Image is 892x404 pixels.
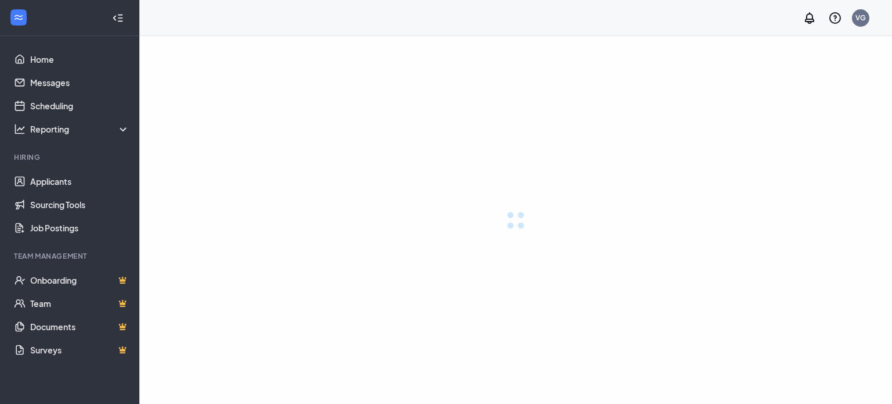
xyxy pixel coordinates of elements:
[803,11,817,25] svg: Notifications
[30,315,130,338] a: DocumentsCrown
[828,11,842,25] svg: QuestionInfo
[112,12,124,24] svg: Collapse
[13,12,24,23] svg: WorkstreamLogo
[30,216,130,239] a: Job Postings
[30,94,130,117] a: Scheduling
[30,338,130,362] a: SurveysCrown
[14,251,127,261] div: Team Management
[30,71,130,94] a: Messages
[30,269,130,292] a: OnboardingCrown
[30,123,130,135] div: Reporting
[855,13,866,23] div: VG
[14,152,127,162] div: Hiring
[30,170,130,193] a: Applicants
[30,292,130,315] a: TeamCrown
[30,193,130,216] a: Sourcing Tools
[14,123,26,135] svg: Analysis
[30,48,130,71] a: Home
